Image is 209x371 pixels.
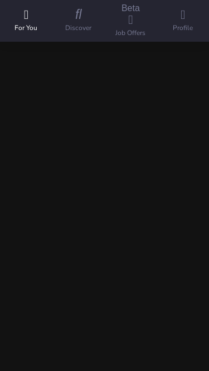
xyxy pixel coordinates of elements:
[121,3,140,13] div: Beta
[157,3,209,39] button: Profile
[115,28,145,38] vived-text: Job Offers
[52,3,105,39] button: Discover
[173,23,193,33] vived-text: Profile
[65,23,91,33] vived-text: Discover
[14,23,37,33] vived-text: For You
[105,3,157,39] button: Job Offers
